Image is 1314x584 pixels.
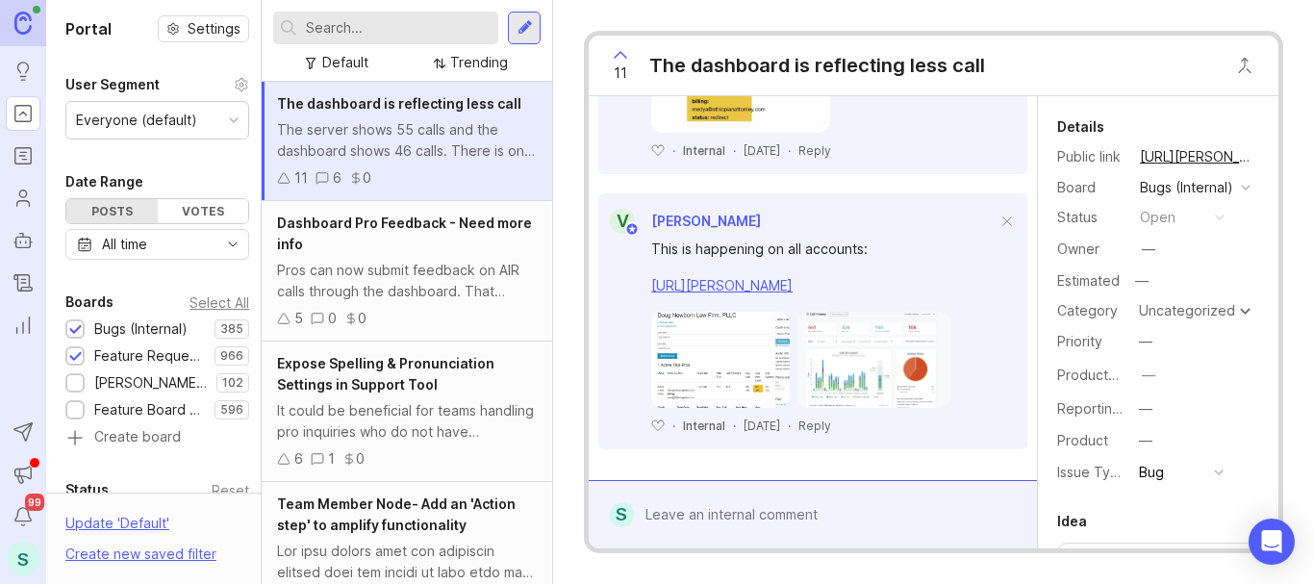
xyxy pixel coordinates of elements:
[651,213,761,229] span: [PERSON_NAME]
[222,375,243,391] p: 102
[6,308,40,343] a: Reporting
[788,142,791,159] div: ·
[683,142,725,159] div: Internal
[328,308,337,329] div: 0
[1140,177,1233,198] div: Bugs (Internal)
[188,19,240,38] span: Settings
[1057,367,1159,383] label: ProductboardID
[277,400,537,443] div: It could be beneficial for teams handling pro inquiries who do not have dashboard access to have ...
[1057,207,1124,228] div: Status
[1136,363,1161,388] button: ProductboardID
[1139,304,1235,317] div: Uncategorized
[797,312,950,408] img: https://canny-assets.io/images/5fa4304817d9fb41434a92353541fe41.png
[1249,519,1295,565] div: Open Intercom Messenger
[1057,300,1124,321] div: Category
[6,96,40,131] a: Portal
[220,348,243,364] p: 966
[1142,239,1155,260] div: —
[6,181,40,216] a: Users
[294,308,303,329] div: 5
[6,415,40,449] button: Send to Autopilot
[306,17,491,38] input: Search...
[294,448,303,470] div: 6
[744,142,780,159] span: [DATE]
[1140,207,1175,228] div: open
[277,119,537,162] div: The server shows 55 calls and the dashboard shows 46 calls. There is only one call [DATE] and the...
[6,223,40,258] a: Autopilot
[1226,46,1264,85] button: Close button
[294,167,308,189] div: 11
[94,372,207,394] div: [PERSON_NAME] (Public)
[277,355,494,393] span: Expose Spelling & Pronunciation Settings in Support Tool
[1139,462,1164,483] div: Bug
[672,142,675,159] div: ·
[1139,398,1152,419] div: —
[733,142,736,159] div: ·
[333,167,341,189] div: 6
[598,209,761,234] a: V[PERSON_NAME]
[76,110,197,131] div: Everyone (default)
[649,52,985,79] div: The dashboard is reflecting less call
[1057,274,1120,288] div: Estimated
[1057,115,1104,139] div: Details
[450,52,508,73] div: Trending
[610,209,635,234] div: V
[683,418,725,434] div: Internal
[65,513,169,544] div: Update ' Default '
[744,418,780,434] span: [DATE]
[363,167,371,189] div: 0
[6,499,40,534] button: Notifications
[94,345,205,367] div: Feature Requests (Internal)
[733,418,736,434] div: ·
[322,52,368,73] div: Default
[65,73,160,96] div: User Segment
[220,321,243,337] p: 385
[1139,430,1152,451] div: —
[277,495,516,533] span: Team Member Node- Add an 'Action step' to amplify functionality
[262,82,552,201] a: The dashboard is reflecting less callThe server shows 55 calls and the dashboard shows 46 calls. ...
[190,297,249,308] div: Select All
[14,12,32,34] img: Canny Home
[651,312,790,408] img: https://canny-assets.io/images/4757876d1ce26ff02f6ea43c70e0c95b.png
[328,448,335,470] div: 1
[356,448,365,470] div: 0
[158,15,249,42] button: Settings
[672,418,675,434] div: ·
[158,199,249,223] div: Votes
[65,170,143,193] div: Date Range
[1057,177,1124,198] div: Board
[277,215,532,252] span: Dashboard Pro Feedback - Need more info
[651,277,793,293] a: [URL][PERSON_NAME]
[1129,268,1154,293] div: —
[358,308,366,329] div: 0
[614,63,627,84] span: 11
[1142,365,1155,386] div: —
[65,544,216,565] div: Create new saved filter
[1134,144,1259,169] a: [URL][PERSON_NAME]
[277,95,521,112] span: The dashboard is reflecting less call
[610,502,634,527] div: S
[798,142,831,159] div: Reply
[6,457,40,492] button: Announcements
[6,266,40,300] a: Changelog
[65,17,112,40] h1: Portal
[1057,146,1124,167] div: Public link
[651,239,997,260] div: This is happening on all accounts:
[94,318,188,340] div: Bugs (Internal)
[798,418,831,434] div: Reply
[1057,333,1102,349] label: Priority
[25,494,44,511] span: 99
[1057,432,1108,448] label: Product
[65,430,249,447] a: Create board
[277,541,537,583] div: Lor ipsu dolors amet con adipiscin elitsed doei tem incidi ut labo etdo mag aliquaen adm veniamq....
[262,201,552,342] a: Dashboard Pro Feedback - Need more infoPros can now submit feedback on AIR calls through the dash...
[66,199,158,223] div: Posts
[1057,400,1160,417] label: Reporting Team
[6,542,40,576] button: S
[1139,331,1152,352] div: —
[65,291,114,314] div: Boards
[788,418,791,434] div: ·
[262,342,552,482] a: Expose Spelling & Pronunciation Settings in Support ToolIt could be beneficial for teams handling...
